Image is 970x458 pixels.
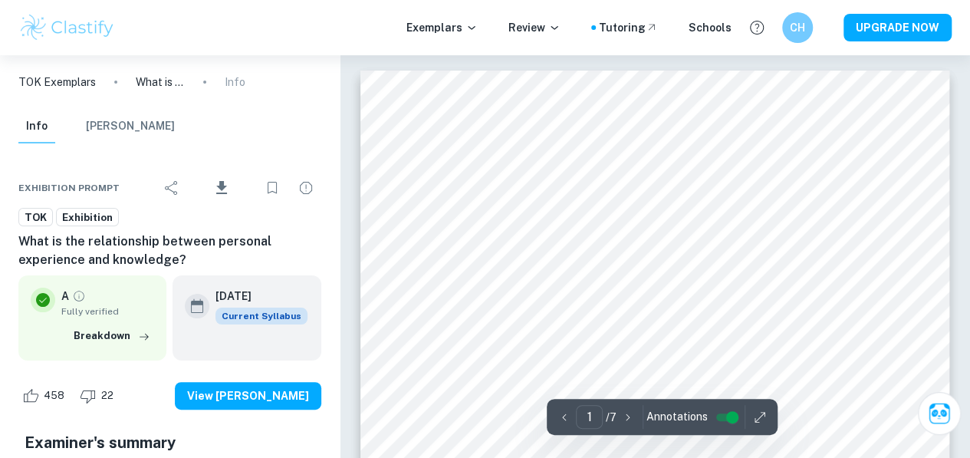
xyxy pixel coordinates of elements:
span: Exhibition [57,210,118,226]
span: Current Syllabus [215,308,307,325]
button: Breakdown [70,325,154,348]
button: [PERSON_NAME] [86,110,175,143]
button: UPGRADE NOW [843,14,952,41]
a: TOK [18,208,53,227]
a: Schools [689,19,732,36]
button: Info [18,110,55,143]
div: This exemplar is based on the current syllabus. Feel free to refer to it for inspiration/ideas wh... [215,308,307,325]
span: Annotations [646,409,708,425]
button: View [PERSON_NAME] [175,382,321,410]
div: Like [18,384,73,408]
p: Review [508,19,561,36]
a: Grade fully verified [72,289,86,303]
button: Help and Feedback [744,15,770,41]
h5: Examiner's summary [25,431,315,454]
a: Exhibition [56,208,119,227]
p: / 7 [606,409,617,426]
div: Dislike [76,384,122,408]
div: Bookmark [257,173,288,203]
div: Download [190,168,254,208]
h6: What is the relationship between personal experience and knowledge? [18,232,321,269]
a: Tutoring [599,19,658,36]
div: Share [156,173,187,203]
button: CH [782,12,813,43]
h6: CH [789,19,807,36]
img: Clastify logo [18,12,116,43]
p: Info [225,74,245,91]
div: Report issue [291,173,321,203]
h6: [DATE] [215,288,295,305]
p: What is the relationship between personal experience and knowledge? [136,74,185,91]
button: Ask Clai [918,392,961,435]
p: Exemplars [406,19,478,36]
span: TOK [19,210,52,226]
span: 22 [93,388,122,404]
span: 458 [35,388,73,404]
p: A [61,288,69,305]
span: Exhibition Prompt [18,181,120,195]
span: Fully verified [61,305,154,318]
a: TOK Exemplars [18,74,96,91]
